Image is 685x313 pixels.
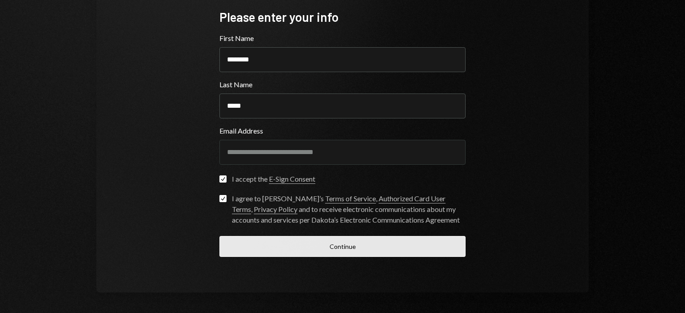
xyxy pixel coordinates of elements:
div: I agree to [PERSON_NAME]’s , , and to receive electronic communications about my accounts and ser... [232,193,466,225]
label: Last Name [219,79,466,90]
button: I accept the E-Sign Consent [219,175,227,183]
a: Privacy Policy [254,205,297,214]
a: Terms of Service [325,194,376,203]
label: First Name [219,33,466,44]
button: Continue [219,236,466,257]
label: Email Address [219,126,466,136]
div: I accept the [232,174,315,184]
a: Authorized Card User Terms [232,194,446,214]
button: I agree to [PERSON_NAME]’s Terms of Service, Authorized Card User Terms, Privacy Policy and to re... [219,195,227,202]
a: E-Sign Consent [269,175,315,184]
div: Please enter your info [219,8,466,26]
